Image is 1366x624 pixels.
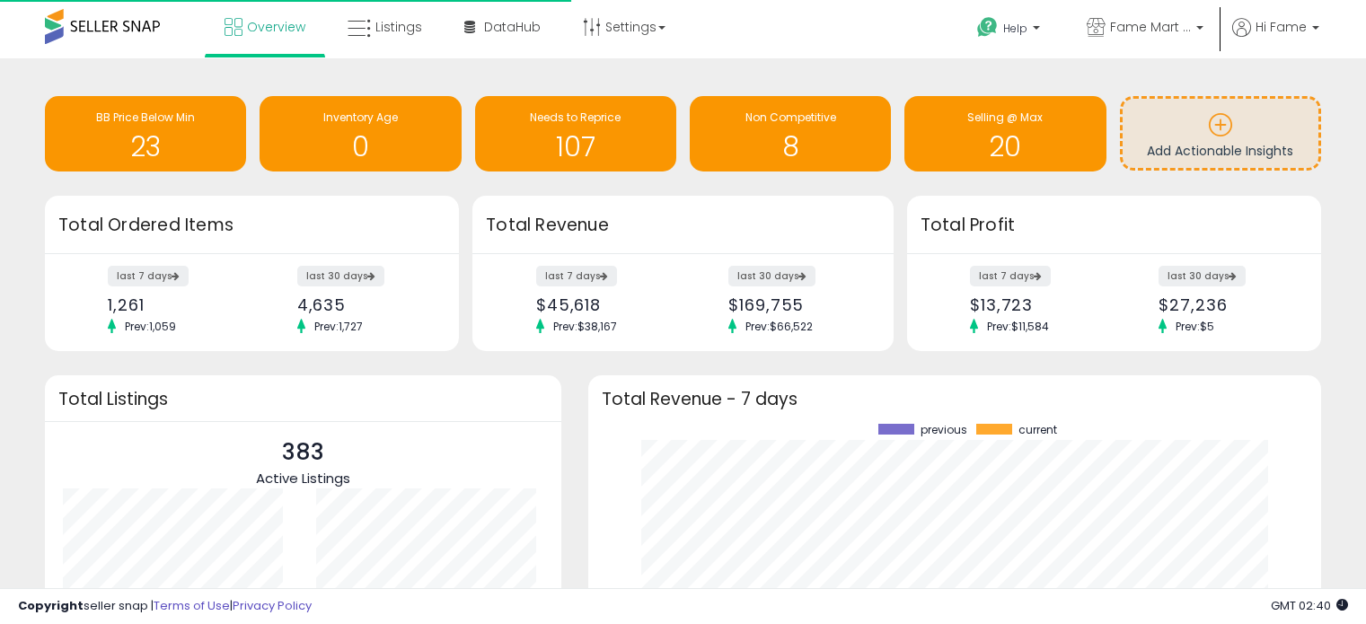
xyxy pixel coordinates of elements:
a: BB Price Below Min 23 [45,96,246,171]
label: last 30 days [1159,266,1246,286]
a: Help [963,3,1058,58]
span: Non Competitive [745,110,836,125]
h3: Total Revenue [486,213,880,238]
span: 2025-10-7 02:40 GMT [1271,597,1348,614]
div: $169,755 [728,295,862,314]
span: Hi Fame [1256,18,1307,36]
h1: 8 [699,132,882,162]
strong: Copyright [18,597,84,614]
div: seller snap | | [18,598,312,615]
h1: 0 [269,132,452,162]
a: Selling @ Max 20 [904,96,1106,171]
a: Hi Fame [1232,18,1319,58]
span: Inventory Age [323,110,398,125]
a: Inventory Age 0 [260,96,461,171]
div: 1,261 [108,295,238,314]
span: Prev: $66,522 [736,319,822,334]
span: Active Listings [256,469,350,488]
span: Prev: 1,059 [116,319,185,334]
label: last 7 days [108,266,189,286]
span: Prev: $5 [1167,319,1223,334]
span: Add Actionable Insights [1147,142,1293,160]
div: 4,635 [297,295,427,314]
div: $45,618 [536,295,670,314]
span: Fame Mart CA [1110,18,1191,36]
span: Prev: $11,584 [978,319,1058,334]
span: Needs to Reprice [530,110,621,125]
h3: Total Ordered Items [58,213,445,238]
label: last 30 days [728,266,815,286]
a: Terms of Use [154,597,230,614]
label: last 7 days [970,266,1051,286]
a: Privacy Policy [233,597,312,614]
span: Overview [247,18,305,36]
span: Prev: $38,167 [544,319,626,334]
h3: Total Revenue - 7 days [602,392,1308,406]
span: BB Price Below Min [96,110,195,125]
i: Get Help [976,16,999,39]
span: previous [921,424,967,436]
div: $27,236 [1159,295,1289,314]
h3: Total Listings [58,392,548,406]
h3: Total Profit [921,213,1308,238]
span: current [1018,424,1057,436]
h1: 20 [913,132,1097,162]
div: $13,723 [970,295,1100,314]
h1: 23 [54,132,237,162]
h1: 107 [484,132,667,162]
a: Non Competitive 8 [690,96,891,171]
span: Help [1003,21,1027,36]
span: DataHub [484,18,541,36]
span: Listings [375,18,422,36]
p: 383 [256,435,350,470]
span: Prev: 1,727 [305,319,372,334]
a: Add Actionable Insights [1123,99,1318,168]
label: last 7 days [536,266,617,286]
a: Needs to Reprice 107 [475,96,676,171]
span: Selling @ Max [967,110,1043,125]
label: last 30 days [297,266,384,286]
